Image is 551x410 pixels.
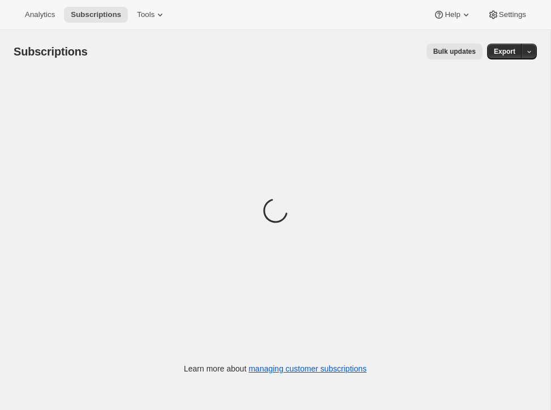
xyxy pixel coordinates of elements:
[487,44,522,59] button: Export
[18,7,62,23] button: Analytics
[130,7,173,23] button: Tools
[433,47,476,56] span: Bulk updates
[445,10,460,19] span: Help
[64,7,128,23] button: Subscriptions
[71,10,121,19] span: Subscriptions
[481,7,533,23] button: Settings
[427,7,478,23] button: Help
[499,10,526,19] span: Settings
[14,45,88,58] span: Subscriptions
[427,44,483,59] button: Bulk updates
[494,47,515,56] span: Export
[184,363,367,374] p: Learn more about
[248,364,367,373] a: managing customer subscriptions
[25,10,55,19] span: Analytics
[137,10,154,19] span: Tools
